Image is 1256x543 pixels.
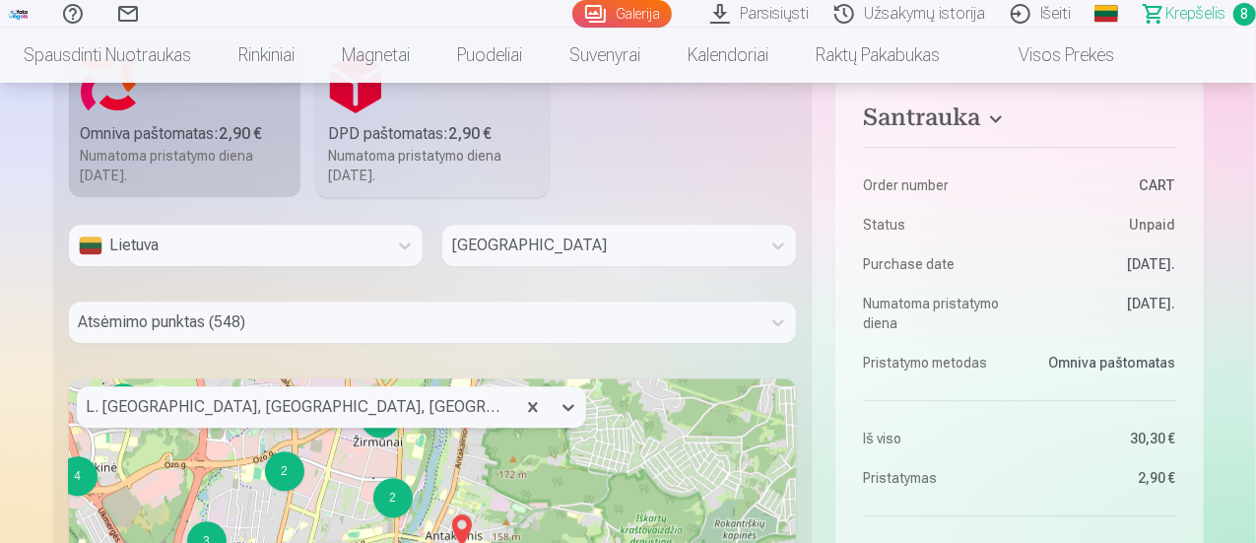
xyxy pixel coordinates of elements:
[963,28,1138,83] a: Visos prekės
[448,124,492,143] b: 2,90 €
[318,28,433,83] a: Magnetai
[1029,468,1176,488] dd: 2,90 €
[215,28,318,83] a: Rinkiniai
[220,124,263,143] b: 2,90 €
[265,451,304,491] div: 2
[81,146,290,185] div: Numatoma pristatymo diena [DATE].
[328,146,537,185] div: Numatoma pristatymo diena [DATE].
[8,8,30,20] img: /fa5
[664,28,792,83] a: Kalendoriai
[264,450,266,452] div: 2
[863,175,1010,195] dt: Order number
[1029,175,1176,195] dd: CART
[792,28,963,83] a: Raktų pakabukas
[863,215,1010,235] dt: Status
[863,294,1010,333] dt: Numatoma pristatymo diena
[186,520,188,522] div: 3
[79,234,377,257] div: Lietuva
[863,468,1010,488] dt: Pristatymas
[1029,294,1176,333] dd: [DATE].
[1130,215,1176,235] span: Unpaid
[102,382,104,384] div: 4
[1029,429,1176,448] dd: 30,30 €
[863,254,1010,274] dt: Purchase date
[103,383,143,423] div: 4
[58,456,98,496] div: 4
[328,122,537,146] div: DPD paštomatas :
[863,429,1010,448] dt: Iš viso
[433,28,546,83] a: Puodeliai
[1165,2,1225,26] span: Krepšelis
[1029,353,1176,373] dd: Omniva paštomatas
[1029,254,1176,274] dd: [DATE].
[373,478,413,517] div: 2
[372,477,374,479] div: 2
[546,28,664,83] a: Suvenyrai
[81,122,290,146] div: Omniva paštomatas :
[1233,3,1256,26] span: 8
[863,353,1010,373] dt: Pristatymo metodas
[863,103,1175,139] button: Santrauka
